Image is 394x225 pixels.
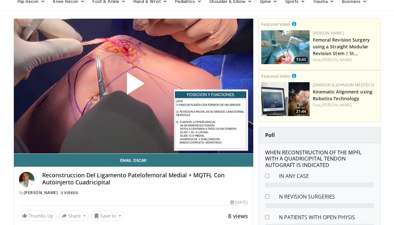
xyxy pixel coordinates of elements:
img: 4275ad52-8fa6-4779-9598-00e5d5b95857.150x105_q85_crop-smart_upscale.jpg [261,30,310,64]
a: [PERSON_NAME] [322,102,352,108]
button: Share [59,211,89,221]
a: [PERSON_NAME] [313,30,344,36]
button: Play Video [75,54,191,118]
button: Save to [91,211,124,221]
a: 13:43 [261,30,310,64]
div: [DATE] [230,200,248,205]
dd: IN ANY CASE [274,172,379,180]
a: Johnson & Johnson MedTech [313,82,374,88]
span: 21:44 [294,109,308,114]
a: [PERSON_NAME] [322,57,352,63]
h6: WHEN RECONSTRUCTION OF THE MPFL WITH A QUADRICIPITAL TENDON AUTOGRAFT IS INDICATED [265,150,374,168]
div: Feat. [313,57,378,63]
a: [PERSON_NAME] [24,190,58,195]
div: Feat. [313,102,378,108]
a: 3 Videos [59,190,80,195]
video-js: Video Player [14,19,253,154]
span: 8 views [228,212,248,220]
a: Femoral Revision Surgery using a Straight Modular Revision Stem | St… [313,37,370,56]
dd: N PATIENTS WITH OPEN PHYSIS [274,213,379,221]
a: Kinematic Alignment using Robotics Technology [313,89,373,102]
a: 21:44 [261,82,310,116]
a: Email Oscar [14,154,253,167]
img: Avatar [19,172,34,187]
dd: N REVISION SURGERIES [274,193,379,201]
div: By [19,190,248,196]
small: Featured Video [261,21,291,27]
strong: Poll [265,132,275,139]
span: 13:43 [294,57,308,63]
a: Thumbs Up [19,211,56,221]
small: Featured Video [261,73,291,79]
img: 85482610-0380-4aae-aa4a-4a9be0c1a4f1.150x105_q85_crop-smart_upscale.jpg [261,82,310,116]
h4: Reconstruccion Del Ligamento Patelofemoral Medial + MQTFL Con Autoinjerto Cuadricipital [42,172,248,186]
